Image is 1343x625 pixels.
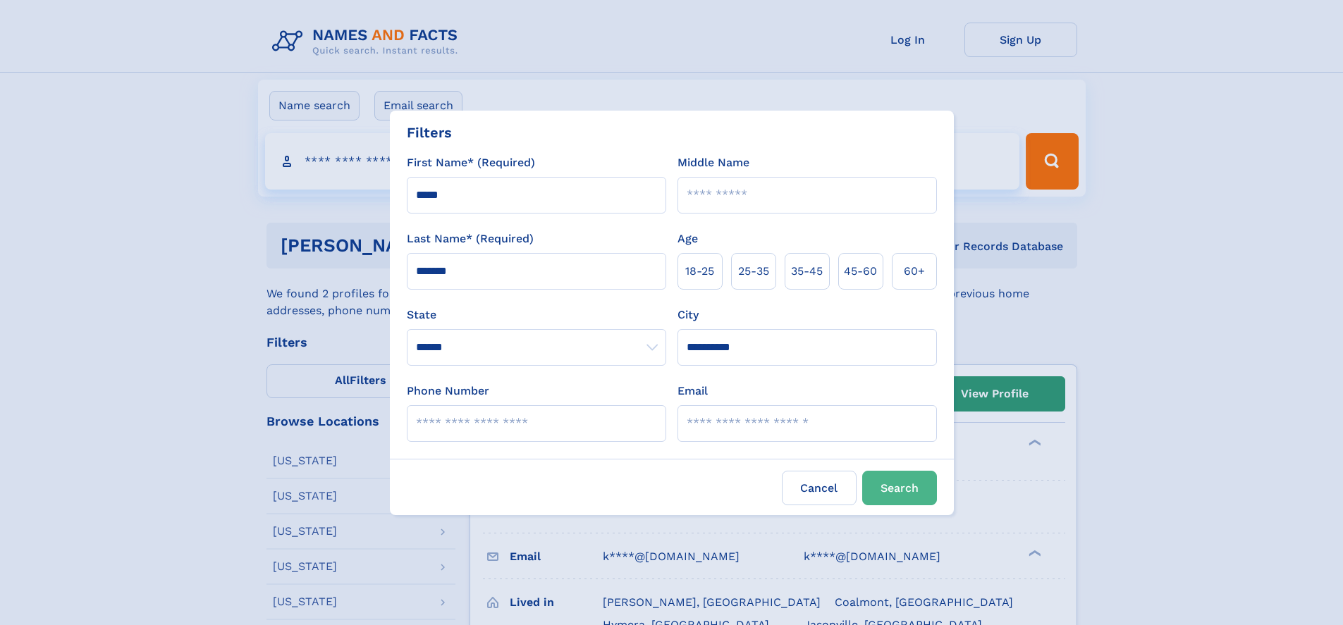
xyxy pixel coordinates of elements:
[407,154,535,171] label: First Name* (Required)
[904,263,925,280] span: 60+
[677,383,708,400] label: Email
[407,307,666,323] label: State
[677,154,749,171] label: Middle Name
[407,122,452,143] div: Filters
[407,383,489,400] label: Phone Number
[738,263,769,280] span: 25‑35
[862,471,937,505] button: Search
[844,263,877,280] span: 45‑60
[782,471,857,505] label: Cancel
[685,263,714,280] span: 18‑25
[677,230,698,247] label: Age
[677,307,699,323] label: City
[407,230,534,247] label: Last Name* (Required)
[791,263,823,280] span: 35‑45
